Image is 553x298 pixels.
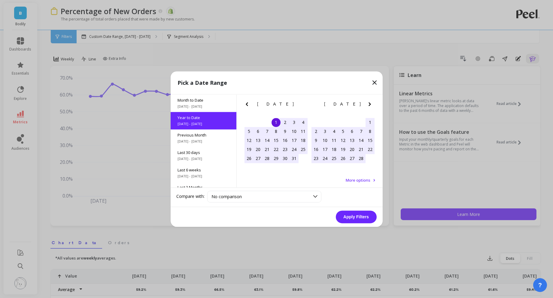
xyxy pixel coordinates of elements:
[321,136,330,145] div: Choose Monday, February 10th, 2025
[178,104,229,109] span: [DATE] - [DATE]
[178,174,229,179] span: [DATE] - [DATE]
[212,194,242,199] span: No comparison
[299,145,308,154] div: Choose Saturday, January 25th, 2025
[366,127,375,136] div: Choose Saturday, February 8th, 2025
[339,154,348,163] div: Choose Wednesday, February 26th, 2025
[177,194,205,200] label: Compare with:
[348,136,357,145] div: Choose Thursday, February 13th, 2025
[346,177,371,183] span: More options
[299,136,308,145] div: Choose Saturday, January 18th, 2025
[178,156,229,161] span: [DATE] - [DATE]
[245,136,254,145] div: Choose Sunday, January 12th, 2025
[272,154,281,163] div: Choose Wednesday, January 29th, 2025
[178,167,229,173] span: Last 6 weeks
[281,154,290,163] div: Choose Thursday, January 30th, 2025
[281,127,290,136] div: Choose Thursday, January 9th, 2025
[366,145,375,154] div: Choose Saturday, February 22nd, 2025
[321,145,330,154] div: Choose Monday, February 17th, 2025
[290,145,299,154] div: Choose Friday, January 24th, 2025
[290,136,299,145] div: Choose Friday, January 17th, 2025
[272,127,281,136] div: Choose Wednesday, January 8th, 2025
[272,145,281,154] div: Choose Wednesday, January 22nd, 2025
[254,154,263,163] div: Choose Monday, January 27th, 2025
[178,97,229,103] span: Month to Date
[178,115,229,120] span: Year to Date
[178,139,229,144] span: [DATE] - [DATE]
[311,127,321,136] div: Choose Sunday, February 2nd, 2025
[245,154,254,163] div: Choose Sunday, January 26th, 2025
[310,100,320,110] button: Previous Month
[339,136,348,145] div: Choose Wednesday, February 12th, 2025
[281,145,290,154] div: Choose Thursday, January 23rd, 2025
[366,136,375,145] div: Choose Saturday, February 15th, 2025
[330,127,339,136] div: Choose Tuesday, February 4th, 2025
[538,281,542,289] span: ?
[357,145,366,154] div: Choose Friday, February 21st, 2025
[339,127,348,136] div: Choose Wednesday, February 5th, 2025
[533,278,547,292] button: ?
[321,154,330,163] div: Choose Monday, February 24th, 2025
[299,100,309,110] button: Next Month
[330,145,339,154] div: Choose Tuesday, February 18th, 2025
[366,118,375,127] div: Choose Saturday, February 1st, 2025
[281,136,290,145] div: Choose Thursday, January 16th, 2025
[321,127,330,136] div: Choose Monday, February 3rd, 2025
[272,136,281,145] div: Choose Wednesday, January 15th, 2025
[254,145,263,154] div: Choose Monday, January 20th, 2025
[299,127,308,136] div: Choose Saturday, January 11th, 2025
[339,145,348,154] div: Choose Wednesday, February 19th, 2025
[311,145,321,154] div: Choose Sunday, February 16th, 2025
[245,145,254,154] div: Choose Sunday, January 19th, 2025
[299,118,308,127] div: Choose Saturday, January 4th, 2025
[257,102,295,106] span: [DATE]
[281,118,290,127] div: Choose Thursday, January 2nd, 2025
[178,150,229,155] span: Last 30 days
[178,121,229,126] span: [DATE] - [DATE]
[311,136,321,145] div: Choose Sunday, February 9th, 2025
[178,132,229,138] span: Previous Month
[336,210,377,223] button: Apply Filters
[263,145,272,154] div: Choose Tuesday, January 21st, 2025
[330,154,339,163] div: Choose Tuesday, February 25th, 2025
[243,100,253,110] button: Previous Month
[263,127,272,136] div: Choose Tuesday, January 7th, 2025
[357,136,366,145] div: Choose Friday, February 14th, 2025
[245,127,254,136] div: Choose Sunday, January 5th, 2025
[245,118,308,163] div: month 2025-01
[324,102,362,106] span: [DATE]
[290,154,299,163] div: Choose Friday, January 31st, 2025
[178,185,229,190] span: Last 3 Months
[178,78,227,87] p: Pick a Date Range
[290,118,299,127] div: Choose Friday, January 3rd, 2025
[357,154,366,163] div: Choose Friday, February 28th, 2025
[330,136,339,145] div: Choose Tuesday, February 11th, 2025
[366,100,376,110] button: Next Month
[272,118,281,127] div: Choose Wednesday, January 1st, 2025
[348,154,357,163] div: Choose Thursday, February 27th, 2025
[254,127,263,136] div: Choose Monday, January 6th, 2025
[311,154,321,163] div: Choose Sunday, February 23rd, 2025
[357,127,366,136] div: Choose Friday, February 7th, 2025
[348,127,357,136] div: Choose Thursday, February 6th, 2025
[348,145,357,154] div: Choose Thursday, February 20th, 2025
[254,136,263,145] div: Choose Monday, January 13th, 2025
[263,154,272,163] div: Choose Tuesday, January 28th, 2025
[263,136,272,145] div: Choose Tuesday, January 14th, 2025
[311,118,375,163] div: month 2025-02
[290,127,299,136] div: Choose Friday, January 10th, 2025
